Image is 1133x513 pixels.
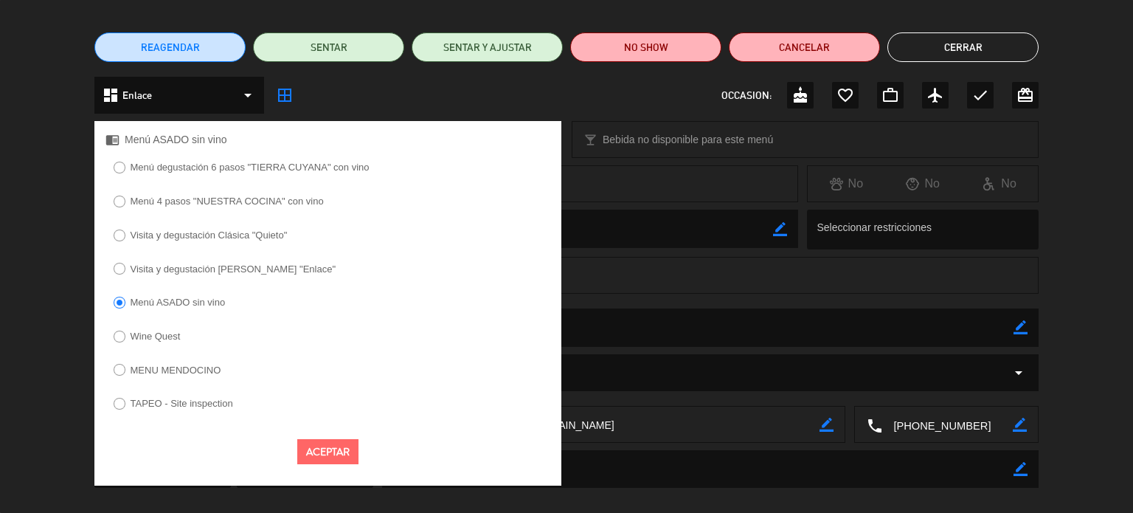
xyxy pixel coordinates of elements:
[791,86,809,104] i: cake
[1014,462,1028,476] i: border_color
[141,40,200,55] span: REAGENDAR
[961,174,1038,193] div: No
[131,230,288,240] label: Visita y degustación Clásica "Quieto"
[131,399,233,408] label: TAPEO - Site inspection
[131,196,324,206] label: Menú 4 pasos "NUESTRA COCINA" con vino
[881,86,899,104] i: work_outline
[884,174,961,193] div: No
[603,131,773,148] span: Bebida no disponible para este menú
[94,32,246,62] button: REAGENDAR
[583,133,597,147] i: local_bar
[820,418,834,432] i: border_color
[773,222,787,236] i: border_color
[105,133,119,147] i: chrome_reader_mode
[131,264,336,274] label: Visita y degustación [PERSON_NAME] "Enlace"
[131,297,226,307] label: Menú ASADO sin vino
[887,32,1039,62] button: Cerrar
[122,87,152,104] span: Enlace
[721,87,772,104] span: OCCASION:
[297,439,358,465] button: Aceptar
[1013,418,1027,432] i: border_color
[729,32,880,62] button: Cancelar
[926,86,944,104] i: airplanemode_active
[1010,364,1028,382] i: arrow_drop_down
[131,331,181,341] label: Wine Quest
[570,32,721,62] button: NO SHOW
[276,86,294,104] i: border_all
[131,365,221,375] label: MENU MENDOCINO
[102,86,119,104] i: dashboard
[125,131,227,148] span: Menú ASADO sin vino
[836,86,854,104] i: favorite_border
[971,86,989,104] i: check
[131,162,370,172] label: Menú degustación 6 pasos "TIERRA CUYANA" con vino
[1014,320,1028,334] i: border_color
[1016,86,1034,104] i: card_giftcard
[808,174,884,193] div: No
[239,86,257,104] i: arrow_drop_down
[866,417,882,433] i: local_phone
[412,32,563,62] button: SENTAR Y AJUSTAR
[253,32,404,62] button: SENTAR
